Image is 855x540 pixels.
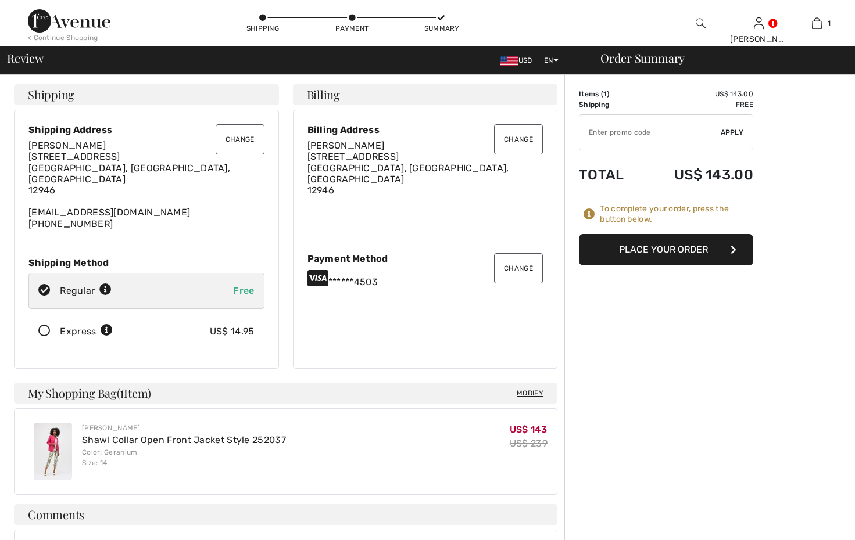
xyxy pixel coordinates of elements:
div: [PERSON_NAME] [82,423,286,433]
span: US$ 143 [510,424,547,435]
a: Sign In [754,17,764,28]
div: US$ 14.95 [210,325,255,339]
span: 1 [828,18,831,28]
img: My Info [754,16,764,30]
div: [EMAIL_ADDRESS][DOMAIN_NAME] [PHONE_NUMBER] [28,140,264,229]
div: Billing Address [307,124,543,135]
td: US$ 143.00 [642,89,753,99]
span: ( Item) [117,385,151,401]
button: Change [216,124,264,154]
div: Shipping [245,23,280,34]
span: [STREET_ADDRESS] [GEOGRAPHIC_DATA], [GEOGRAPHIC_DATA], [GEOGRAPHIC_DATA] 12946 [28,151,230,196]
span: [PERSON_NAME] [28,140,106,151]
div: < Continue Shopping [28,33,98,43]
td: US$ 143.00 [642,155,753,195]
span: [STREET_ADDRESS] [GEOGRAPHIC_DATA], [GEOGRAPHIC_DATA], [GEOGRAPHIC_DATA] 12946 [307,151,509,196]
button: Place Your Order [579,234,753,265]
div: Order Summary [586,52,848,64]
div: Color: Geranium Size: 14 [82,447,286,468]
div: Express [60,325,113,339]
div: Shipping Method [28,257,264,268]
img: US Dollar [500,56,518,66]
span: 1 [603,90,607,98]
td: Free [642,99,753,110]
td: Items ( ) [579,89,642,99]
h4: Comments [14,504,557,525]
div: Shipping Address [28,124,264,135]
div: Payment [335,23,370,34]
td: Total [579,155,642,195]
span: Free [233,285,254,296]
td: Shipping [579,99,642,110]
span: Shipping [28,89,74,100]
button: Change [494,124,543,154]
div: Summary [424,23,459,34]
div: [PERSON_NAME] [730,33,787,45]
span: Review [7,52,44,64]
span: 1 [120,384,124,399]
div: To complete your order, press the button below. [600,204,753,225]
s: US$ 239 [510,438,548,449]
input: Promo code [579,115,721,150]
span: Apply [721,127,744,138]
span: [PERSON_NAME] [307,140,385,151]
span: USD [500,56,537,64]
div: Regular [60,284,112,298]
img: My Bag [812,16,822,30]
span: EN [544,56,559,64]
a: 1 [788,16,845,30]
button: Change [494,253,543,283]
img: 1ère Avenue [28,9,110,33]
span: Billing [307,89,340,100]
div: Payment Method [307,253,543,264]
img: search the website [696,16,706,30]
h4: My Shopping Bag [14,383,557,404]
img: Shawl Collar Open Front Jacket Style 252037 [34,423,72,480]
span: Modify [517,387,543,399]
a: Shawl Collar Open Front Jacket Style 252037 [82,434,286,445]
